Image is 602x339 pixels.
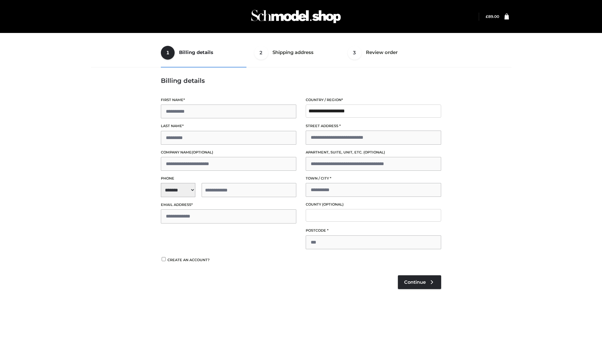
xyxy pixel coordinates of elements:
[404,279,426,285] span: Continue
[249,4,343,29] img: Schmodel Admin 964
[486,14,499,19] bdi: 89.00
[306,123,441,129] label: Street address
[306,202,441,207] label: County
[192,150,213,154] span: (optional)
[161,202,296,208] label: Email address
[486,14,488,19] span: £
[161,149,296,155] label: Company name
[161,97,296,103] label: First name
[161,257,166,261] input: Create an account?
[486,14,499,19] a: £89.00
[363,150,385,154] span: (optional)
[306,228,441,234] label: Postcode
[161,175,296,181] label: Phone
[322,202,344,207] span: (optional)
[161,123,296,129] label: Last name
[161,77,441,84] h3: Billing details
[306,149,441,155] label: Apartment, suite, unit, etc.
[306,97,441,103] label: Country / Region
[398,275,441,289] a: Continue
[167,258,210,262] span: Create an account?
[306,175,441,181] label: Town / City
